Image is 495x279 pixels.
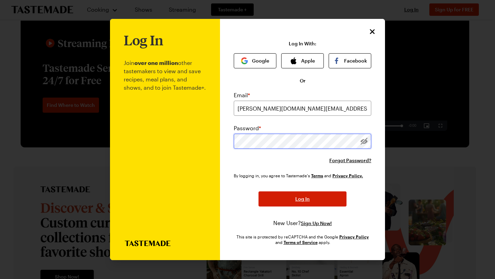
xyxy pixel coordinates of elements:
button: Sign Up Now! [301,220,332,227]
span: Or [300,77,306,84]
button: Log In [258,191,346,207]
label: Email [234,91,250,99]
a: Google Terms of Service [284,239,318,245]
label: Password [234,124,261,132]
button: Google [234,53,276,68]
button: Facebook [329,53,371,68]
b: over one million [134,59,178,66]
button: Apple [281,53,324,68]
a: Tastemade Terms of Service [311,172,323,178]
div: This site is protected by reCAPTCHA and the Google and apply. [234,234,371,245]
span: Log In [295,196,310,202]
p: Log In With: [289,41,316,46]
button: Forgot Password? [329,157,371,164]
a: Google Privacy Policy [339,234,369,239]
a: Tastemade Privacy Policy [332,172,363,178]
p: Join other tastemakers to view and save recipes, meal plans, and shows, and to join Tastemade+. [124,48,206,241]
span: New User? [273,220,301,226]
div: By logging in, you agree to Tastemade's and [234,172,366,179]
h1: Log In [124,33,163,48]
button: Close [368,27,377,36]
